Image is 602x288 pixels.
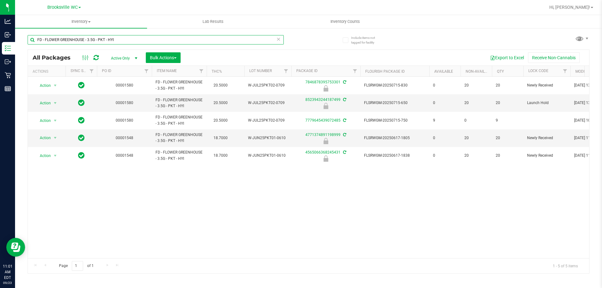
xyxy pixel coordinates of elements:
[527,82,567,88] span: Newly Received
[33,54,77,61] span: All Packages
[116,136,133,140] a: 00001548
[72,261,83,271] input: 1
[364,118,425,123] span: FLSRWGM-20250715-750
[464,118,488,123] span: 0
[248,118,288,123] span: W-JUL25PKT02-0709
[156,114,203,126] span: FD - FLOWER GREENHOUSE - 3.5G - PKT - HYI
[156,132,203,144] span: FD - FLOWER GREENHOUSE - 3.5G - PKT - HYI
[3,280,12,285] p: 09/23
[305,150,341,154] a: 4565066368245431
[433,82,457,88] span: 0
[78,134,85,142] span: In Sync
[342,118,346,123] span: Sync from Compliance System
[248,135,288,141] span: W-JUN25PKT01-0610
[5,45,11,51] inline-svg: Inventory
[464,100,488,106] span: 20
[33,69,63,74] div: Actions
[351,35,383,45] span: Include items not tagged for facility
[433,153,457,159] span: 0
[548,261,583,270] span: 1 - 5 of 5 items
[466,69,494,74] a: Non-Available
[212,69,222,74] a: THC%
[342,150,346,154] span: Sync from Compliance System
[433,100,457,106] span: 0
[249,69,272,73] a: Lot Number
[210,98,231,107] span: 20.5000
[248,153,288,159] span: W-JUN25PKT01-0610
[116,101,133,105] a: 00001580
[210,134,231,143] span: 18.7000
[47,5,78,10] span: Brooksville WC
[433,135,457,141] span: 0
[210,81,231,90] span: 20.5000
[5,32,11,38] inline-svg: Inbound
[486,52,528,63] button: Export to Excel
[350,66,360,76] a: Filter
[342,133,346,137] span: Sync from Compliance System
[279,15,411,28] a: Inventory Counts
[156,149,203,161] span: FD - FLOWER GREENHOUSE - 3.5G - PKT - HYI
[146,52,181,63] button: Bulk Actions
[210,151,231,160] span: 18.7000
[34,134,51,142] span: Action
[364,100,425,106] span: FLSRWGM-20250715-650
[156,97,203,109] span: FD - FLOWER GREENHOUSE - 3.5G - PKT - HYI
[549,5,590,10] span: Hi, [PERSON_NAME]!
[5,59,11,65] inline-svg: Outbound
[527,100,567,106] span: Launch Hold
[116,118,133,123] a: 00001580
[528,52,580,63] button: Receive Non-Cannabis
[248,82,288,88] span: W-JUL25PKT02-0709
[305,97,341,102] a: 8523943244187499
[15,19,147,24] span: Inventory
[116,153,133,158] a: 00001548
[276,35,281,43] span: Clear
[156,79,203,91] span: FD - FLOWER GREENHOUSE - 3.5G - PKT - HYI
[496,100,520,106] span: 20
[51,134,59,142] span: select
[116,83,133,87] a: 00001580
[78,98,85,107] span: In Sync
[296,69,318,73] a: Package ID
[464,82,488,88] span: 20
[78,81,85,90] span: In Sync
[196,66,207,76] a: Filter
[147,15,279,28] a: Lab Results
[78,116,85,125] span: In Sync
[290,138,361,144] div: Newly Received
[305,118,341,123] a: 7779645439072485
[78,151,85,160] span: In Sync
[281,66,291,76] a: Filter
[305,133,341,137] a: 4771374891198999
[342,80,346,84] span: Sync from Compliance System
[141,66,152,76] a: Filter
[434,69,453,74] a: Available
[5,86,11,92] inline-svg: Reports
[51,151,59,160] span: select
[3,264,12,280] p: 11:01 AM EDT
[364,82,425,88] span: FLSRWGM-20250715-830
[54,261,99,271] span: Page of 1
[496,135,520,141] span: 20
[34,81,51,90] span: Action
[322,19,368,24] span: Inventory Counts
[365,69,405,74] a: Flourish Package ID
[15,15,147,28] a: Inventory
[528,69,548,73] a: Lock Code
[364,153,425,159] span: FLSRWGM-20250617-1838
[496,82,520,88] span: 20
[560,66,570,76] a: Filter
[34,99,51,107] span: Action
[364,135,425,141] span: FLSRWGM-20250617-1805
[464,135,488,141] span: 20
[497,69,504,74] a: Qty
[527,135,567,141] span: Newly Received
[34,151,51,160] span: Action
[527,153,567,159] span: Newly Received
[496,118,520,123] span: 9
[290,155,361,162] div: Newly Received
[248,100,288,106] span: W-JUL25PKT02-0709
[433,118,457,123] span: 9
[157,69,177,73] a: Item Name
[102,69,111,73] a: PO ID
